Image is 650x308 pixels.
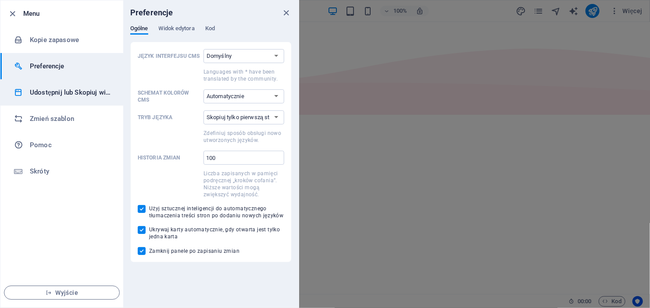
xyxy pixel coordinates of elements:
span: Zamknij panele po zapisaniu zmian [149,248,239,255]
p: Liczba zapisanych w pamięci podręcznej „kroków cofania”. Niższe wartości mogą zwiększyć wydajność. [204,170,284,198]
a: Skip to main content [4,4,62,11]
p: Tryb języka [138,114,200,121]
p: Schemat kolorów CMS [138,89,200,103]
select: Tryb językaZdefiniuj sposób obsługi nowo utworzonych języków. [204,110,284,124]
p: Historia zmian [138,154,200,161]
select: Schemat kolorów CMS [204,89,284,103]
h6: Pomoc [30,140,111,150]
span: Ogólne [130,23,148,35]
span: Kod [205,23,215,35]
input: Historia zmianLiczba zapisanych w pamięci podręcznej „kroków cofania”. Niższe wartości mogą zwięk... [204,151,284,165]
h6: Preferencje [30,61,111,71]
p: Język interfejsu CMS [138,53,200,60]
h6: Skróty [30,166,111,177]
h6: Kopie zapasowe [30,35,111,45]
button: Wyjście [4,286,120,300]
h6: Menu [23,8,116,19]
a: Pomoc [0,132,123,158]
span: Ukrywaj karty automatycznie, gdy otwarta jest tylko jedna karta [149,226,284,240]
select: Język interfejsu CMSLanguages with * have been translated by the community. [204,49,284,63]
p: Languages with * have been translated by the community. [204,68,284,82]
h6: Preferencje [130,7,173,18]
span: Widok edytora [159,23,195,35]
span: Wyjście [11,289,112,296]
p: Zdefiniuj sposób obsługi nowo utworzonych języków. [204,130,284,144]
div: Preferencje [130,25,292,42]
h6: Zmień szablon [30,113,111,124]
button: close [281,7,292,18]
h6: Udostępnij lub Skopiuj witrynę [30,87,111,98]
span: Użyj sztucznej inteligencji do automatycznego tłumaczenia treści stron po dodaniu nowych języków [149,205,284,219]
